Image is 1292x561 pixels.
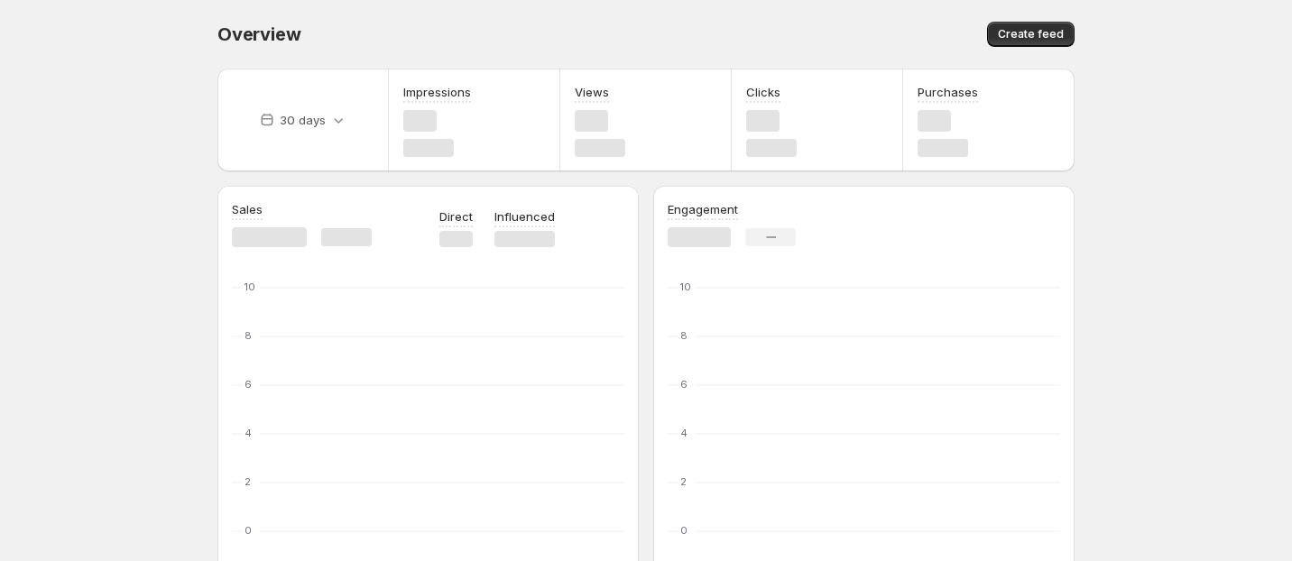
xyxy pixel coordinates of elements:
[439,207,473,225] p: Direct
[245,475,251,488] text: 2
[280,111,326,129] p: 30 days
[245,524,252,537] text: 0
[746,83,780,101] h3: Clicks
[668,200,738,218] h3: Engagement
[998,27,1064,41] span: Create feed
[680,329,688,342] text: 8
[245,280,255,293] text: 10
[680,378,688,391] text: 6
[575,83,609,101] h3: Views
[680,280,691,293] text: 10
[245,427,252,439] text: 4
[918,83,978,101] h3: Purchases
[403,83,471,101] h3: Impressions
[245,329,252,342] text: 8
[494,207,555,225] p: Influenced
[680,524,688,537] text: 0
[680,475,687,488] text: 2
[232,200,263,218] h3: Sales
[217,23,300,45] span: Overview
[680,427,688,439] text: 4
[987,22,1075,47] button: Create feed
[245,378,252,391] text: 6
